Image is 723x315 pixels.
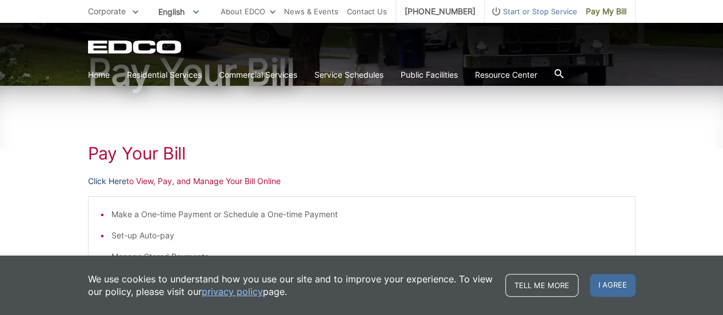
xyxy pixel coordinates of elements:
[590,274,636,297] span: I agree
[88,143,636,164] h1: Pay Your Bill
[88,54,636,90] h1: Pay Your Bill
[284,5,338,18] a: News & Events
[88,40,183,54] a: EDCD logo. Return to the homepage.
[127,69,202,81] a: Residential Services
[475,69,537,81] a: Resource Center
[88,273,494,298] p: We use cookies to understand how you use our site and to improve your experience. To view our pol...
[347,5,387,18] a: Contact Us
[221,5,275,18] a: About EDCO
[219,69,297,81] a: Commercial Services
[88,6,126,16] span: Corporate
[88,69,110,81] a: Home
[314,69,384,81] a: Service Schedules
[111,229,624,242] li: Set-up Auto-pay
[150,2,207,21] span: English
[88,175,126,188] a: Click Here
[586,5,626,18] span: Pay My Bill
[401,69,458,81] a: Public Facilities
[202,285,263,298] a: privacy policy
[88,175,636,188] p: to View, Pay, and Manage Your Bill Online
[505,274,578,297] a: Tell me more
[111,250,624,263] li: Manage Stored Payments
[111,208,624,221] li: Make a One-time Payment or Schedule a One-time Payment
